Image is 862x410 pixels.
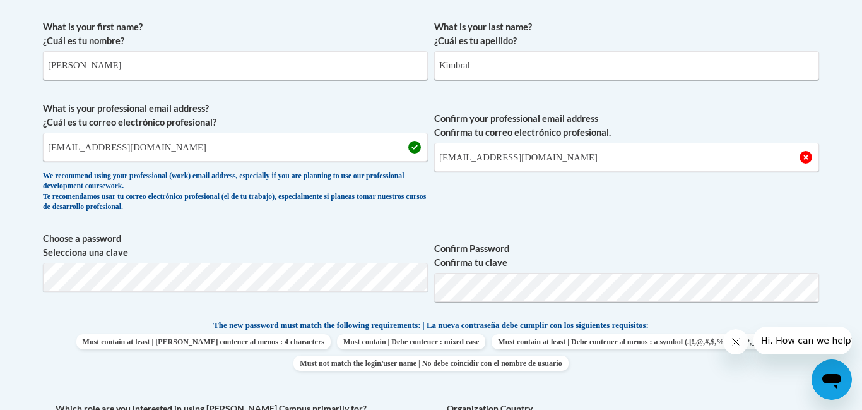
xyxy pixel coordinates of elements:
[753,327,852,354] iframe: Message from company
[812,359,852,400] iframe: Button to launch messaging window
[43,102,428,130] label: What is your professional email address? ¿Cuál es tu correo electrónico profesional?
[43,133,428,162] input: Metadata input
[434,20,819,48] label: What is your last name? ¿Cuál es tu apellido?
[76,334,331,349] span: Must contain at least | [PERSON_NAME] contener al menos : 4 characters
[293,356,568,371] span: Must not match the login/user name | No debe coincidir con el nombre de usuario
[492,334,786,349] span: Must contain at least | Debe contener al menos : a symbol (.[!,@,#,$,%,^,&,*,?,_,~,-,(,)])
[434,51,819,80] input: Metadata input
[43,171,428,213] div: We recommend using your professional (work) email address, especially if you are planning to use ...
[43,20,428,48] label: What is your first name? ¿Cuál es tu nombre?
[43,232,428,260] label: Choose a password Selecciona una clave
[723,329,748,354] iframe: Close message
[8,9,102,19] span: Hi. How can we help?
[337,334,485,349] span: Must contain | Debe contener : mixed case
[43,51,428,80] input: Metadata input
[213,320,649,331] span: The new password must match the following requirements: | La nueva contraseña debe cumplir con lo...
[434,143,819,172] input: Required
[434,112,819,140] label: Confirm your professional email address Confirma tu correo electrónico profesional.
[434,242,819,270] label: Confirm Password Confirma tu clave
